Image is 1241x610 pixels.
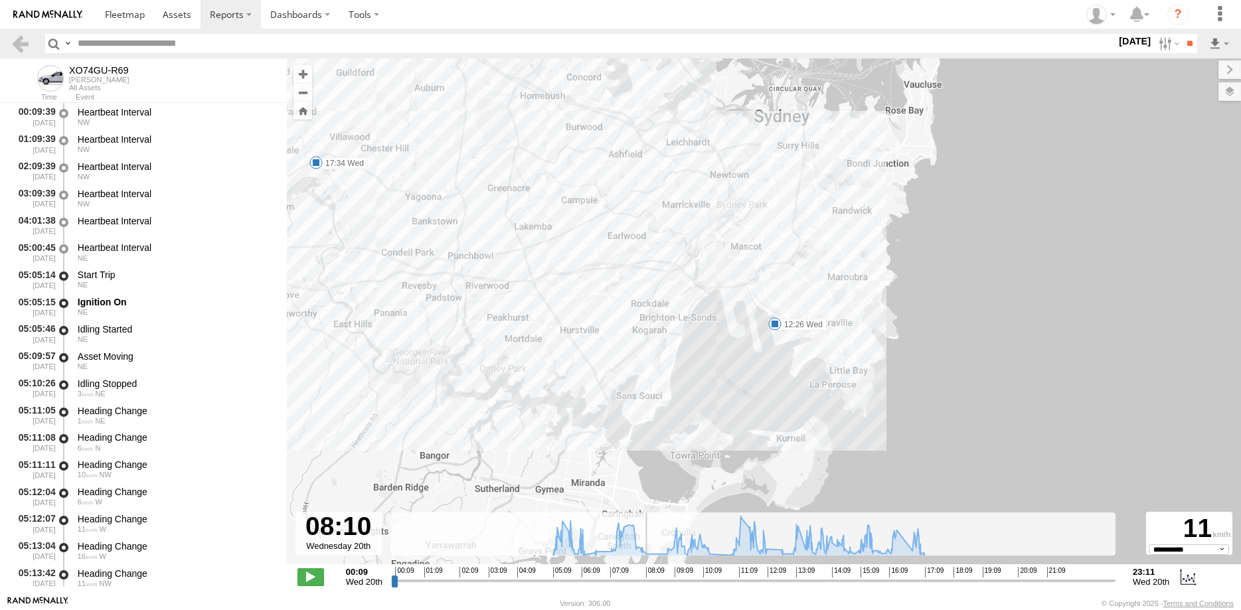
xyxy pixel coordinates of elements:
[346,577,382,587] span: Wed 20th Aug 2025
[78,269,274,281] div: Start Trip
[78,378,274,390] div: Idling Stopped
[78,486,274,498] div: Heading Change
[78,161,274,173] div: Heartbeat Interval
[100,471,112,479] span: Heading: 317
[7,597,68,610] a: Visit our Website
[1167,4,1189,25] i: ?
[69,65,129,76] div: XO74GU-R69 - View Asset History
[78,296,274,308] div: Ignition On
[11,403,57,427] div: 05:11:05 [DATE]
[293,83,312,102] button: Zoom out
[1148,514,1230,544] div: 11
[78,118,90,126] span: Heading: 302
[293,65,312,83] button: Zoom in
[76,94,287,101] div: Event
[78,350,274,362] div: Asset Moving
[78,200,90,208] span: Heading: 302
[13,10,82,19] img: rand-logo.svg
[100,525,106,533] span: Heading: 252
[11,457,57,481] div: 05:11:11 [DATE]
[553,567,572,577] span: 05:09
[11,484,57,508] div: 05:12:04 [DATE]
[11,159,57,183] div: 02:09:39 [DATE]
[95,444,100,452] span: Heading: 348
[832,567,851,577] span: 14:09
[11,131,57,156] div: 01:09:39 [DATE]
[11,376,57,400] div: 05:10:26 [DATE]
[1208,34,1230,53] label: Export results as...
[517,567,536,577] span: 04:09
[1116,34,1153,48] label: [DATE]
[78,498,94,506] span: 6
[95,390,105,398] span: Heading: 65
[395,567,414,577] span: 00:09
[610,567,629,577] span: 07:09
[297,568,324,585] label: Play/Stop
[69,76,129,84] div: [PERSON_NAME]
[11,94,57,101] div: Time
[11,294,57,319] div: 05:05:15 [DATE]
[78,106,274,118] div: Heartbeat Interval
[11,267,57,291] div: 05:05:14 [DATE]
[78,254,88,262] span: Heading: 60
[424,567,443,577] span: 01:09
[95,417,105,425] span: Heading: 30
[489,567,507,577] span: 03:09
[78,568,274,579] div: Heading Change
[78,281,88,289] span: Heading: 60
[953,567,972,577] span: 18:09
[889,567,908,577] span: 16:09
[78,173,90,181] span: Heading: 302
[739,567,758,577] span: 11:09
[11,104,57,129] div: 00:09:39 [DATE]
[796,567,815,577] span: 13:09
[11,511,57,536] div: 05:12:07 [DATE]
[78,417,94,425] span: 1
[1018,567,1036,577] span: 20:09
[62,34,73,53] label: Search Query
[95,498,102,506] span: Heading: 287
[1102,599,1234,607] div: © Copyright 2025 -
[346,567,382,577] strong: 00:09
[78,540,274,552] div: Heading Change
[78,471,98,479] span: 10
[1133,577,1169,587] span: Wed 20th Aug 2025
[78,552,98,560] span: 16
[925,567,944,577] span: 17:09
[11,186,57,210] div: 03:09:39 [DATE]
[78,145,90,153] span: Heading: 302
[78,405,274,417] div: Heading Change
[1133,567,1169,577] strong: 23:11
[78,188,274,200] div: Heartbeat Interval
[78,362,88,370] span: Heading: 60
[11,430,57,455] div: 05:11:08 [DATE]
[11,34,30,53] a: Back to previous Page
[78,513,274,525] div: Heading Change
[78,431,274,443] div: Heading Change
[560,599,610,607] div: Version: 306.00
[11,566,57,590] div: 05:13:42 [DATE]
[78,459,274,471] div: Heading Change
[11,240,57,265] div: 05:00:45 [DATE]
[775,319,827,331] label: 12:26 Wed
[78,390,94,398] span: 3
[78,335,88,343] span: Heading: 60
[78,323,274,335] div: Idling Started
[768,567,786,577] span: 12:09
[316,157,368,169] label: 17:34 Wed
[78,525,98,533] span: 11
[100,579,112,587] span: Heading: 324
[78,579,98,587] span: 11
[11,348,57,373] div: 05:09:57 [DATE]
[78,242,274,254] div: Heartbeat Interval
[703,567,722,577] span: 10:09
[11,321,57,346] div: 05:05:46 [DATE]
[100,552,106,560] span: Heading: 290
[78,215,274,227] div: Heartbeat Interval
[11,213,57,238] div: 04:01:38 [DATE]
[459,567,478,577] span: 02:09
[69,84,129,92] div: All Assets
[646,567,665,577] span: 08:09
[675,567,693,577] span: 09:09
[1163,599,1234,607] a: Terms and Conditions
